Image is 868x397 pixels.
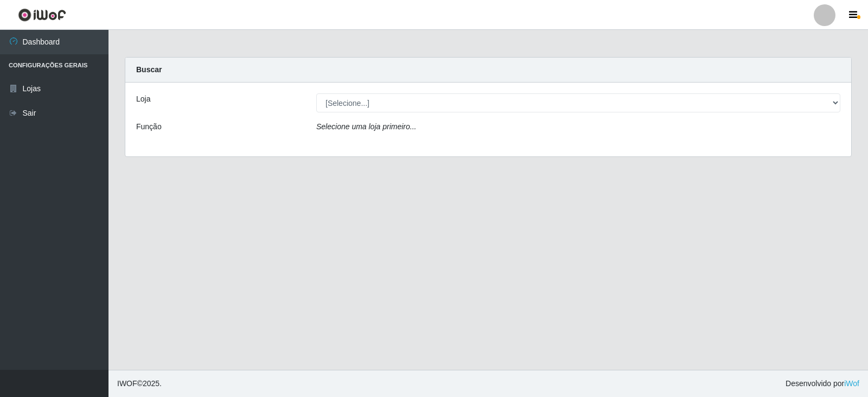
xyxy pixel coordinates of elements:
[117,379,137,388] span: IWOF
[136,65,162,74] strong: Buscar
[117,378,162,389] span: © 2025 .
[136,121,162,133] label: Função
[136,93,150,105] label: Loja
[786,378,859,389] span: Desenvolvido por
[844,379,859,388] a: iWof
[316,122,416,131] i: Selecione uma loja primeiro...
[18,8,66,22] img: CoreUI Logo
